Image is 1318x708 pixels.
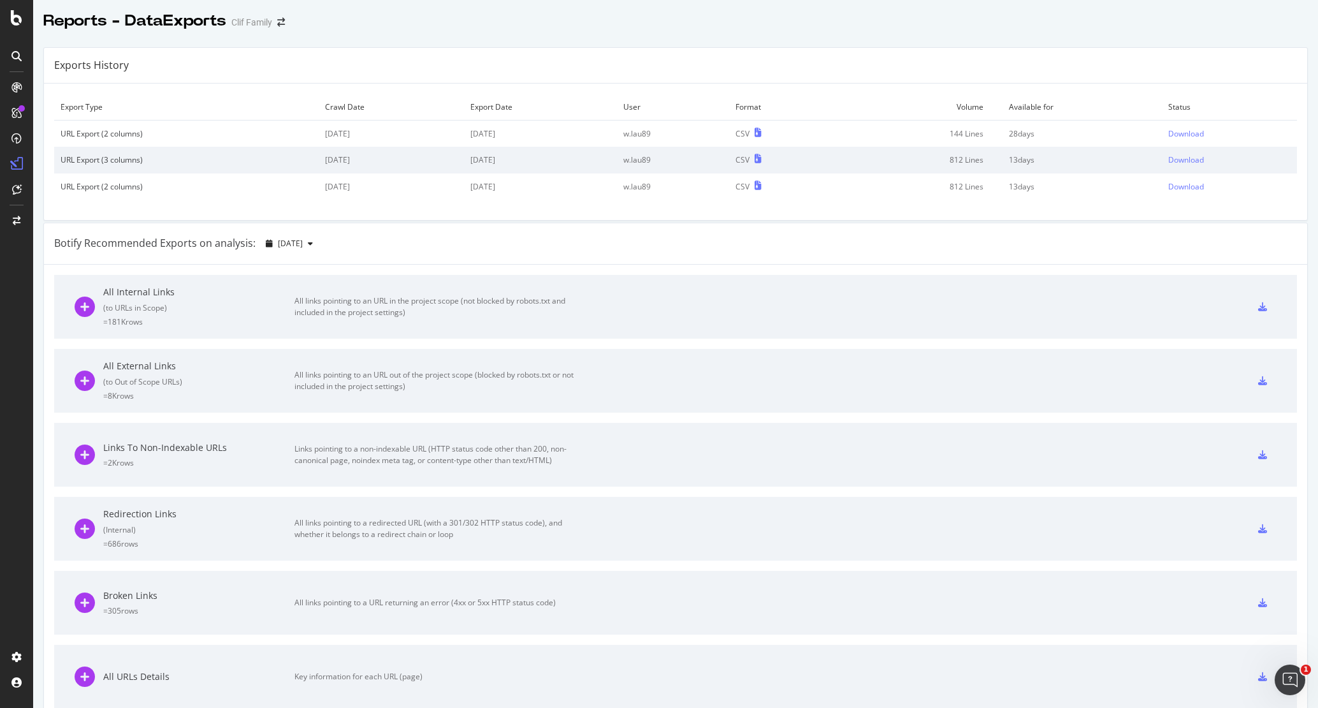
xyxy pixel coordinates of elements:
[319,147,464,173] td: [DATE]
[294,671,581,682] div: Key information for each URL (page)
[277,18,285,27] div: arrow-right-arrow-left
[278,238,303,249] span: 2025 Aug. 26th
[103,524,294,535] div: ( Internal )
[464,173,617,200] td: [DATE]
[103,390,294,401] div: = 8K rows
[103,286,294,299] div: All Internal Links
[1003,94,1162,121] td: Available for
[103,360,294,372] div: All External Links
[617,94,729,121] td: User
[1258,302,1267,311] div: csv-export
[319,173,464,200] td: [DATE]
[1258,598,1267,607] div: csv-export
[837,147,1002,173] td: 812 Lines
[319,94,464,121] td: Crawl Date
[464,147,617,173] td: [DATE]
[103,605,294,616] div: = 305 rows
[837,121,1002,147] td: 144 Lines
[103,316,294,327] div: = 181K rows
[837,173,1002,200] td: 812 Lines
[464,121,617,147] td: [DATE]
[103,670,294,683] div: All URLs Details
[61,154,312,165] div: URL Export (3 columns)
[43,10,226,32] div: Reports - DataExports
[1168,154,1204,165] div: Download
[103,457,294,468] div: = 2K rows
[617,147,729,173] td: w.lau89
[54,236,256,251] div: Botify Recommended Exports on analysis:
[294,369,581,392] div: All links pointing to an URL out of the project scope (blocked by robots.txt or not included in t...
[1168,181,1291,192] a: Download
[1168,154,1291,165] a: Download
[319,121,464,147] td: [DATE]
[103,508,294,520] div: Redirection Links
[1168,128,1204,139] div: Download
[61,128,312,139] div: URL Export (2 columns)
[103,538,294,549] div: = 686 rows
[261,233,318,254] button: [DATE]
[1258,376,1267,385] div: csv-export
[464,94,617,121] td: Export Date
[1258,450,1267,459] div: csv-export
[1258,672,1267,681] div: csv-export
[735,128,750,139] div: CSV
[1003,121,1162,147] td: 28 days
[103,302,294,313] div: ( to URLs in Scope )
[729,94,837,121] td: Format
[54,94,319,121] td: Export Type
[837,94,1002,121] td: Volume
[103,441,294,454] div: Links To Non-Indexable URLs
[294,597,581,608] div: All links pointing to a URL returning an error (4xx or 5xx HTTP status code)
[1168,128,1291,139] a: Download
[54,58,129,73] div: Exports History
[294,517,581,540] div: All links pointing to a redirected URL (with a 301/302 HTTP status code), and whether it belongs ...
[1003,173,1162,200] td: 13 days
[1168,181,1204,192] div: Download
[61,181,312,192] div: URL Export (2 columns)
[103,589,294,602] div: Broken Links
[1301,665,1311,675] span: 1
[231,16,272,29] div: Clif Family
[294,443,581,466] div: Links pointing to a non-indexable URL (HTTP status code other than 200, non-canonical page, noind...
[1275,665,1305,695] iframe: Intercom live chat
[1003,147,1162,173] td: 13 days
[617,173,729,200] td: w.lau89
[735,181,750,192] div: CSV
[735,154,750,165] div: CSV
[103,376,294,387] div: ( to Out of Scope URLs )
[1258,524,1267,533] div: csv-export
[294,295,581,318] div: All links pointing to an URL in the project scope (not blocked by robots.txt and included in the ...
[1162,94,1297,121] td: Status
[617,121,729,147] td: w.lau89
